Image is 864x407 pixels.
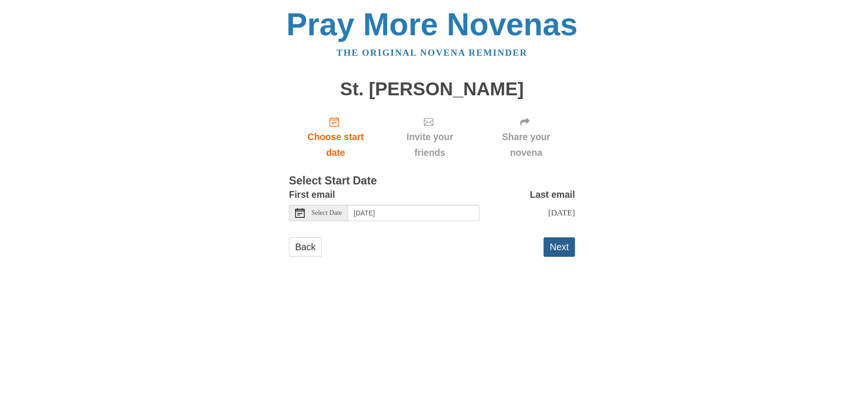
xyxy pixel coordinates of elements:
div: Click "Next" to confirm your start date first. [477,109,575,165]
button: Next [544,237,575,257]
span: [DATE] [548,208,575,217]
a: The original novena reminder [337,48,528,58]
div: Click "Next" to confirm your start date first. [382,109,477,165]
span: Share your novena [487,129,566,161]
h1: St. [PERSON_NAME] [289,79,575,100]
label: Last email [530,187,575,203]
a: Choose start date [289,109,382,165]
a: Back [289,237,322,257]
label: First email [289,187,335,203]
span: Select Date [311,210,342,216]
span: Choose start date [298,129,373,161]
a: Pray More Novenas [287,7,578,42]
h3: Select Start Date [289,175,575,187]
span: Invite your friends [392,129,468,161]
